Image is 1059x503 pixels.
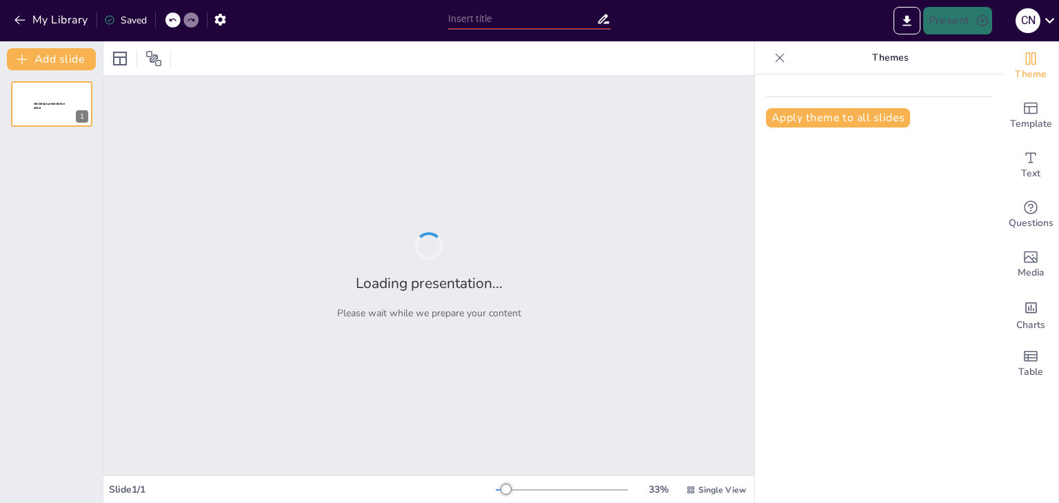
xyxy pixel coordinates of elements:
span: Theme [1015,67,1047,82]
span: Table [1018,365,1043,380]
div: Layout [109,48,131,70]
span: Template [1010,116,1052,132]
div: C N [1016,8,1040,33]
div: Add charts and graphs [1003,289,1058,339]
div: Slide 1 / 1 [109,483,496,496]
span: Questions [1009,216,1053,231]
button: Apply theme to all slides [766,108,910,127]
div: Change the overall theme [1003,41,1058,91]
span: Position [145,50,162,67]
span: Charts [1016,318,1045,333]
button: C N [1016,7,1040,34]
h2: Loading presentation... [356,274,503,293]
div: Add images, graphics, shapes or video [1003,240,1058,289]
button: Export to PowerPoint [894,7,920,34]
button: Present [923,7,992,34]
div: Add text boxes [1003,141,1058,190]
span: Media [1018,265,1045,280]
input: Insert title [448,9,596,29]
p: Please wait while we prepare your content [337,307,521,320]
div: Add ready made slides [1003,91,1058,141]
div: 33 % [642,483,675,496]
div: 1 [76,110,88,123]
button: My Library [10,9,94,31]
div: Saved [104,14,147,27]
div: Add a table [1003,339,1058,389]
button: Add slide [7,48,96,70]
div: Get real-time input from your audience [1003,190,1058,240]
span: Sendsteps presentation editor [34,102,65,110]
p: Themes [791,41,989,74]
div: 1 [11,81,92,127]
span: Single View [698,484,746,495]
span: Text [1021,166,1040,181]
